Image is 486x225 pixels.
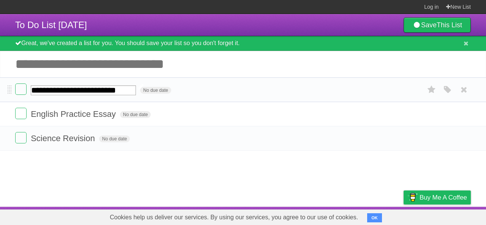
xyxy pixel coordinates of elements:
a: SaveThis List [404,17,471,33]
span: Buy me a coffee [420,191,467,204]
button: OK [367,213,382,222]
a: Developers [328,209,358,223]
span: Science Revision [31,134,97,143]
a: Terms [368,209,385,223]
b: This List [437,21,462,29]
label: Done [15,132,27,143]
a: Suggest a feature [423,209,471,223]
span: Cookies help us deliver our services. By using our services, you agree to our use of cookies. [102,210,366,225]
img: Buy me a coffee [407,191,418,204]
span: No due date [140,87,171,94]
label: Done [15,108,27,119]
span: No due date [99,135,130,142]
a: About [303,209,319,223]
label: Done [15,83,27,95]
span: No due date [120,111,151,118]
span: English Practice Essay [31,109,118,119]
a: Buy me a coffee [404,190,471,205]
label: Star task [424,83,439,96]
span: To Do List [DATE] [15,20,87,30]
a: Privacy [394,209,413,223]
